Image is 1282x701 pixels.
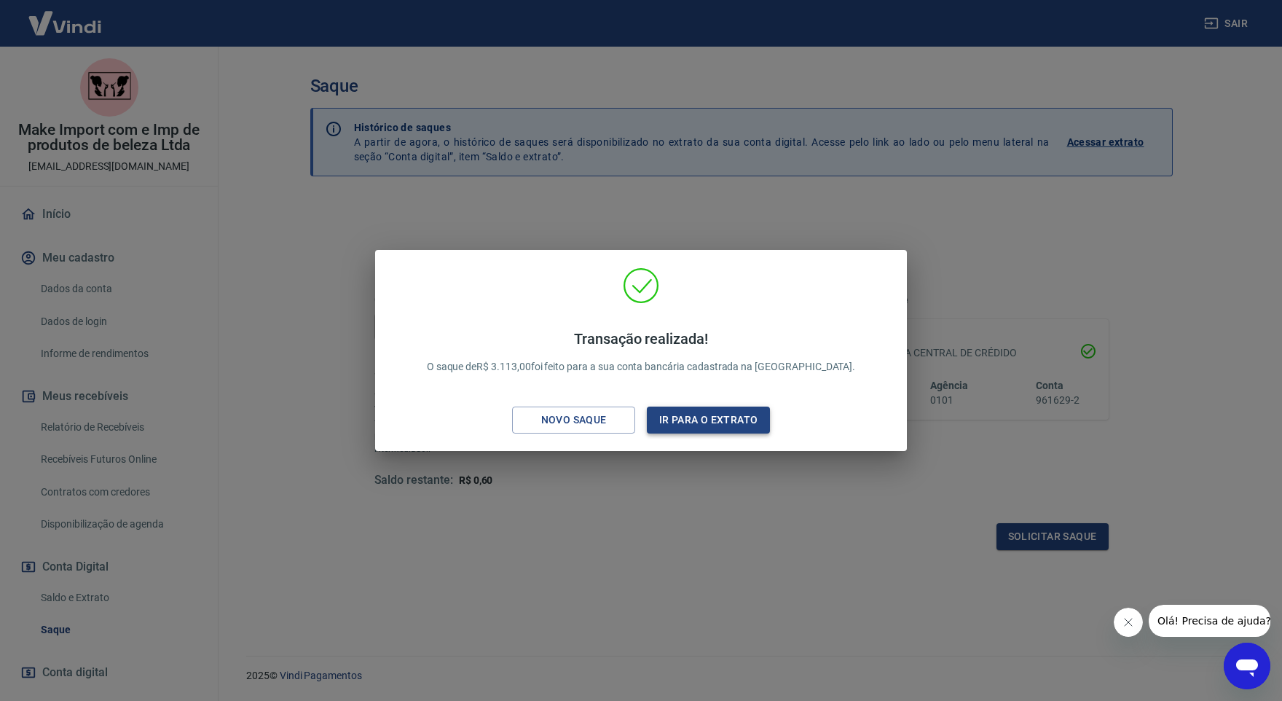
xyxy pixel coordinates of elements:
h4: Transação realizada! [427,330,856,348]
iframe: Mensagem da empresa [1149,605,1270,637]
p: O saque de R$ 3.113,00 foi feito para a sua conta bancária cadastrada na [GEOGRAPHIC_DATA]. [427,330,856,375]
button: Ir para o extrato [647,407,770,434]
button: Novo saque [512,407,635,434]
div: Novo saque [524,411,624,429]
iframe: Fechar mensagem [1114,608,1143,637]
span: Olá! Precisa de ajuda? [9,10,122,22]
iframe: Botão para abrir a janela de mensagens [1224,643,1270,689]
